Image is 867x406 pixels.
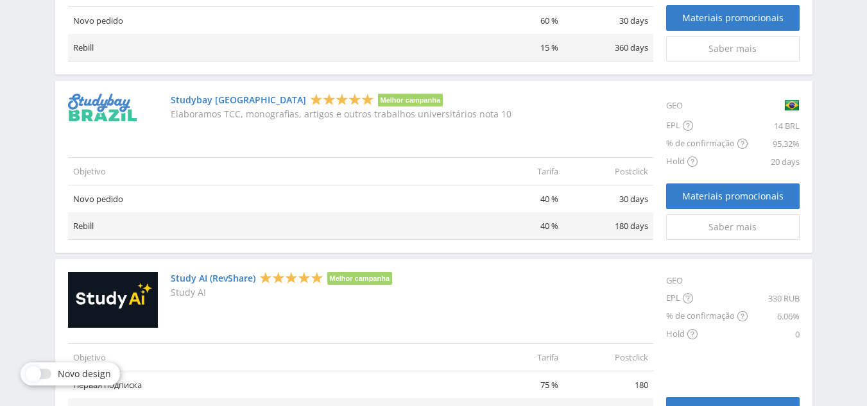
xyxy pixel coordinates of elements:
[474,6,563,34] td: 60 %
[666,183,800,209] a: Materiais promocionais
[68,371,474,399] td: Первая подписка
[666,117,748,135] div: EPL
[748,153,800,171] div: 20 days
[58,369,111,379] span: Novo design
[68,185,474,212] td: Novo pedido
[474,157,563,185] td: Tarifa
[68,94,137,121] img: Studybay Brazil
[474,185,563,212] td: 40 %
[666,135,748,153] div: % de confirmação
[563,185,653,212] td: 30 days
[310,93,374,106] div: 5 Stars
[68,34,474,62] td: Rebill
[748,117,800,135] div: 14 BRL
[563,157,653,185] td: Postclick
[563,343,653,371] td: Postclick
[563,371,653,399] td: 180
[748,289,800,307] div: 330 RUB
[666,325,748,343] div: Hold
[666,36,800,62] a: Saber mais
[259,271,323,285] div: 5 Stars
[708,222,757,232] span: Saber mais
[708,44,757,54] span: Saber mais
[171,273,255,283] a: Study AI (RevShare)
[474,343,563,371] td: Tarifa
[171,95,306,105] a: Studybay [GEOGRAPHIC_DATA]
[666,307,748,325] div: % de confirmação
[748,135,800,153] div: 95.32%
[682,191,784,201] span: Materiais promocionais
[68,212,474,240] td: Rebill
[68,6,474,34] td: Novo pedido
[563,34,653,62] td: 360 days
[68,343,474,371] td: Objetivo
[563,212,653,240] td: 180 days
[666,272,748,289] div: GEO
[563,6,653,34] td: 30 days
[171,287,393,298] p: Study AI
[171,109,511,119] p: Elaboramos TCC, monografias, artigos e outros trabalhos universitários nota 10
[474,371,563,399] td: 75 %
[666,94,748,117] div: GEO
[68,157,474,185] td: Objetivo
[474,212,563,240] td: 40 %
[666,214,800,240] a: Saber mais
[327,272,393,285] li: Melhor campanha
[666,5,800,31] a: Materiais promocionais
[378,94,443,106] li: Melhor campanha
[666,153,748,171] div: Hold
[68,272,158,328] img: Study AI (RevShare)
[474,34,563,62] td: 15 %
[682,13,784,23] span: Materiais promocionais
[748,325,800,343] div: 0
[748,307,800,325] div: 6.06%
[666,289,748,307] div: EPL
